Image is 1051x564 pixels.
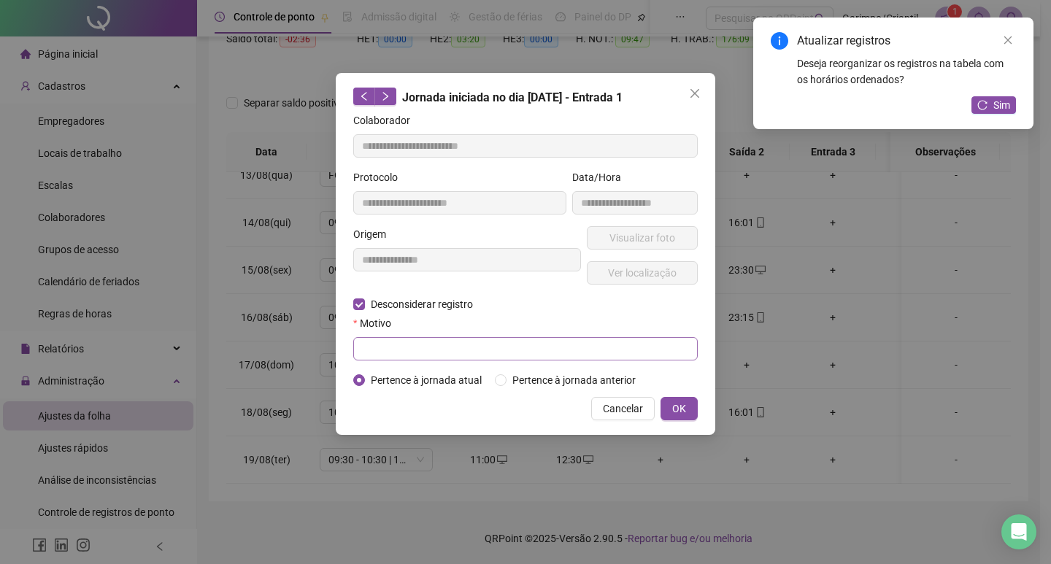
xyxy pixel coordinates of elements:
span: close [1003,35,1013,45]
div: Jornada iniciada no dia [DATE] - Entrada 1 [353,88,698,107]
span: Pertence à jornada anterior [507,372,642,388]
label: Motivo [353,315,401,331]
div: Atualizar registros [797,32,1016,50]
button: OK [661,397,698,420]
span: Desconsiderar registro [365,296,479,312]
button: Sim [971,96,1016,114]
span: Pertence à jornada atual [365,372,488,388]
a: Close [1000,32,1016,48]
span: reload [977,100,988,110]
button: Visualizar foto [587,226,698,250]
div: Open Intercom Messenger [1001,514,1036,549]
label: Origem [353,226,396,242]
span: close [689,88,701,99]
span: right [380,91,390,101]
span: left [359,91,369,101]
button: left [353,88,375,105]
button: Cancelar [591,397,655,420]
button: Ver localização [587,261,698,285]
span: Sim [993,97,1010,113]
button: right [374,88,396,105]
button: Close [683,82,707,105]
div: Deseja reorganizar os registros na tabela com os horários ordenados? [797,55,1016,88]
span: OK [672,401,686,417]
span: info-circle [771,32,788,50]
label: Data/Hora [572,169,631,185]
label: Protocolo [353,169,407,185]
span: Cancelar [603,401,643,417]
label: Colaborador [353,112,420,128]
